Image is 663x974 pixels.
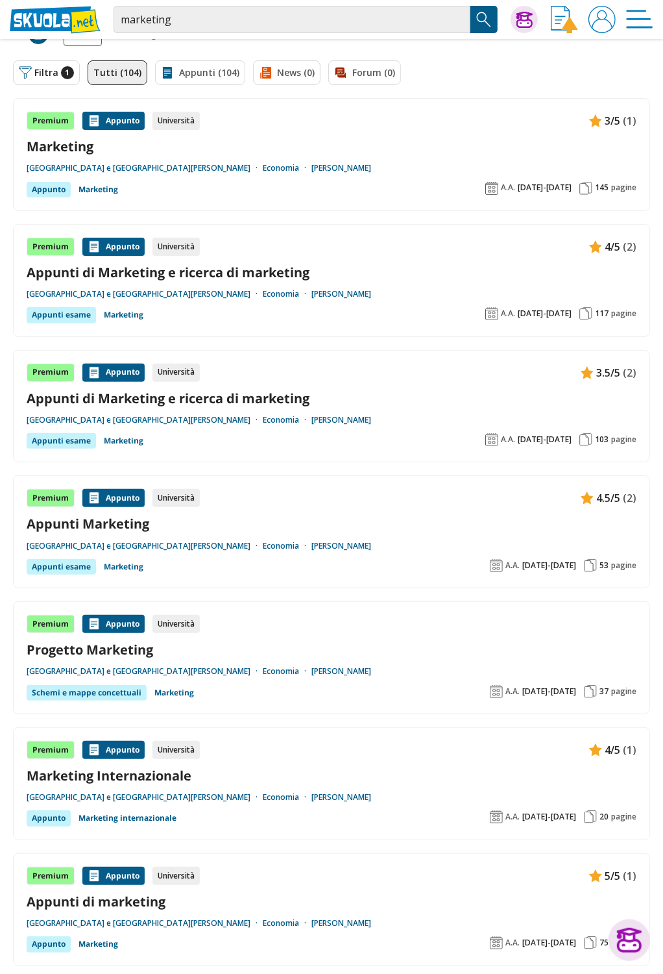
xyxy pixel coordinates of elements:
span: A.A. [501,308,515,319]
div: Università [152,364,200,382]
div: Premium [27,867,75,885]
a: Appunti (104) [155,60,245,85]
a: [GEOGRAPHIC_DATA] e [GEOGRAPHIC_DATA][PERSON_NAME] [27,163,263,173]
span: A.A. [505,938,520,948]
img: Pagine [584,685,597,698]
a: Economia [263,792,311,803]
span: 4/5 [605,238,620,255]
div: Appunto [82,741,145,759]
span: pagine [611,182,636,193]
span: pagine [611,434,636,445]
a: Economia [263,666,311,677]
span: pagine [611,308,636,319]
img: Appunti contenuto [589,743,602,756]
img: Pagine [579,307,592,320]
span: 37 [599,686,609,697]
span: pagine [611,560,636,571]
a: [GEOGRAPHIC_DATA] e [GEOGRAPHIC_DATA][PERSON_NAME] [27,792,263,803]
img: Anno accademico [490,810,503,823]
a: Marketing [78,936,118,952]
img: Pagine [579,433,592,446]
span: 5/5 [605,868,620,884]
div: Appunto [82,238,145,256]
span: (2) [623,364,636,381]
a: [PERSON_NAME] [311,792,371,803]
a: [GEOGRAPHIC_DATA] e [GEOGRAPHIC_DATA][PERSON_NAME] [27,918,263,929]
div: Appunto [82,112,145,130]
a: Marketing [27,138,636,155]
div: Premium [27,615,75,633]
a: Appunti Marketing [27,515,636,532]
span: A.A. [505,560,520,571]
img: Anno accademico [490,936,503,949]
span: 1 [61,66,74,79]
span: [DATE]-[DATE] [518,182,572,193]
img: Anno accademico [485,433,498,446]
img: Appunti filtro contenuto [161,66,174,79]
a: Marketing [104,559,143,575]
a: Marketing [78,182,118,197]
div: Premium [27,364,75,382]
a: Marketing internazionale [78,810,176,826]
span: pagine [611,686,636,697]
a: [PERSON_NAME] [311,415,371,425]
img: Chiedi Tutor AI [516,12,533,28]
div: Appunti esame [27,307,96,323]
img: Appunti contenuto [88,743,101,756]
span: 75 [599,938,609,948]
div: Università [152,489,200,507]
a: Economia [263,918,311,929]
div: Appunti esame [27,559,96,575]
div: Schemi e mappe concettuali [27,685,147,701]
span: A.A. [505,812,520,822]
span: [DATE]-[DATE] [522,812,576,822]
span: A.A. [501,434,515,445]
img: Appunti contenuto [589,240,602,253]
a: Economia [263,163,311,173]
div: Appunto [82,364,145,382]
img: Pagine [584,559,597,572]
a: Economia [263,415,311,425]
span: [DATE]-[DATE] [522,560,576,571]
div: Appunto [82,489,145,507]
div: Università [152,615,200,633]
span: (1) [623,742,636,758]
span: [DATE]-[DATE] [518,308,572,319]
span: 3/5 [605,112,620,129]
a: [GEOGRAPHIC_DATA] e [GEOGRAPHIC_DATA][PERSON_NAME] [27,289,263,299]
div: Università [152,238,200,256]
a: [PERSON_NAME] [311,289,371,299]
span: pagine [611,812,636,822]
img: Cerca appunti, riassunti o versioni [474,10,494,29]
span: 117 [595,308,609,319]
a: [GEOGRAPHIC_DATA] e [GEOGRAPHIC_DATA][PERSON_NAME] [27,415,263,425]
img: Appunti contenuto [88,114,101,127]
img: Filtra filtri mobile [19,66,32,79]
img: Anno accademico [490,685,503,698]
img: Appunti contenuto [88,492,101,505]
img: Anno accademico [485,182,498,195]
span: [DATE]-[DATE] [522,686,576,697]
img: Appunti contenuto [589,114,602,127]
img: Pagine [584,810,597,823]
img: Appunti contenuto [589,869,602,882]
span: (2) [623,238,636,255]
span: A.A. [501,182,515,193]
a: Appunti di Marketing e ricerca di marketing [27,264,636,281]
a: [PERSON_NAME] [311,918,371,929]
a: [PERSON_NAME] [311,163,371,173]
div: Appunto [27,182,71,197]
img: Menù [626,6,653,33]
img: Appunti contenuto [88,869,101,882]
div: Appunto [27,810,71,826]
img: Pagine [579,182,592,195]
img: Pagine [584,936,597,949]
div: Università [152,112,200,130]
span: [DATE]-[DATE] [518,434,572,445]
img: Appunti contenuto [88,240,101,253]
button: Filtra1 [13,60,80,85]
a: [PERSON_NAME] [311,541,371,551]
a: Tutti (104) [88,60,147,85]
span: 103 [595,434,609,445]
input: Cerca appunti, riassunti o versioni [114,6,470,33]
